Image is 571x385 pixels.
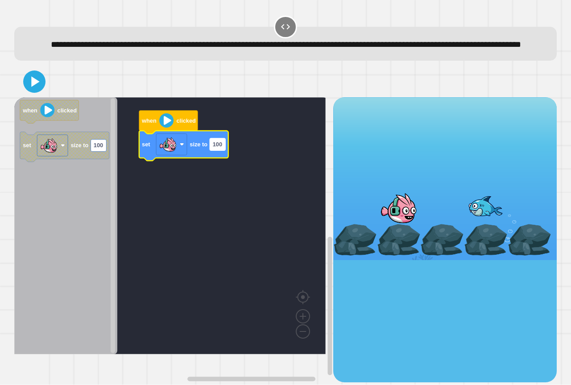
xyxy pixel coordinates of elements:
text: set [142,141,150,148]
text: clicked [176,117,195,124]
text: size to [190,141,207,148]
text: 100 [213,141,222,148]
text: when [22,107,37,114]
text: set [23,142,31,149]
text: 100 [94,142,103,149]
div: Blockly Workspace [14,97,333,382]
text: clicked [58,107,77,114]
text: size to [70,142,88,149]
text: when [141,117,157,124]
